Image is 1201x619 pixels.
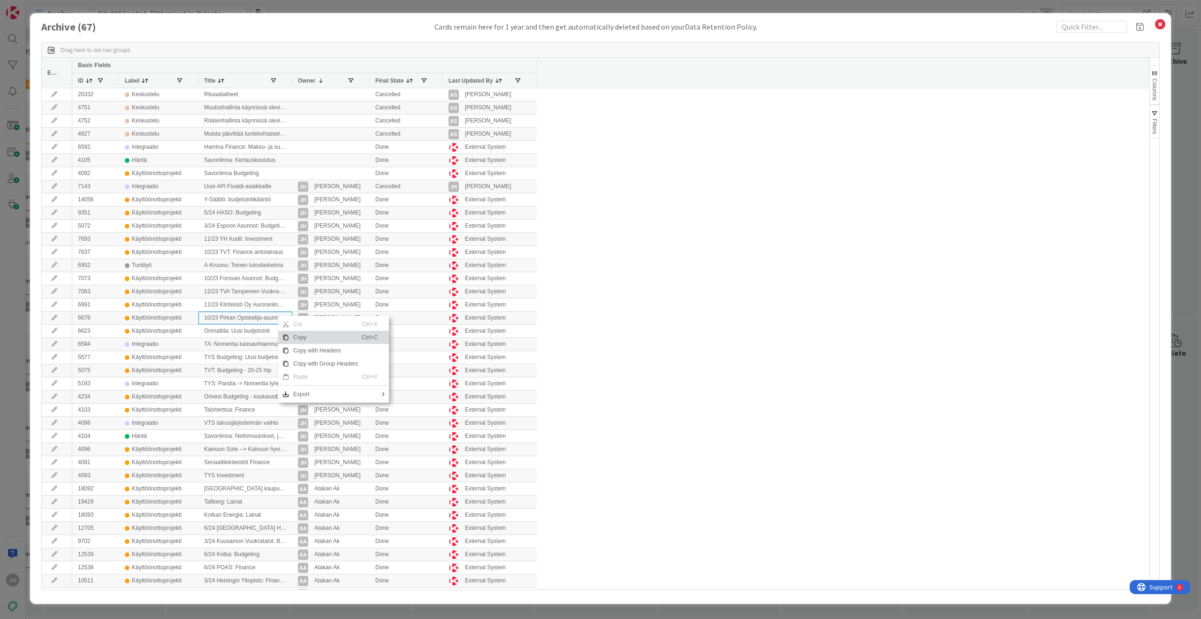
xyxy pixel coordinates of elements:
[314,194,361,206] div: [PERSON_NAME]
[1057,21,1127,33] input: Quick Filter...
[198,167,292,180] div: Savonlinna Budgeting
[370,193,443,206] div: Done
[198,417,292,429] div: VTS talousjärjestelmän vaihto
[72,496,119,508] div: 19429
[72,443,119,456] div: 4096
[198,456,292,469] div: Senaattikiinteistöt Finance
[72,338,119,351] div: 6594
[314,417,361,429] div: [PERSON_NAME]
[465,470,506,481] div: External System
[314,233,361,245] div: [PERSON_NAME]
[448,247,459,258] img: ES
[1151,78,1158,100] span: Columns
[198,193,292,206] div: Y-Säätiö: budjetointikääntö
[465,246,506,258] div: External System
[132,154,147,166] div: Häntä
[132,549,182,560] div: Käyttöönottoprojekti
[314,470,361,481] div: [PERSON_NAME]
[465,102,511,114] div: [PERSON_NAME]
[72,141,119,153] div: 6592
[370,88,443,101] div: Cancelled
[370,443,443,456] div: Done
[448,300,459,310] img: ES
[289,318,362,331] span: Cut
[198,482,292,495] div: [GEOGRAPHIC_DATA] kaupunki: [GEOGRAPHIC_DATA]
[72,430,119,443] div: 4104
[72,390,119,403] div: 4234
[465,443,506,455] div: External System
[198,561,292,574] div: 6/24 POAS: Finance
[132,312,182,324] div: Käyttöönottoprojekti
[298,208,308,218] div: JH
[448,366,459,376] img: ES
[298,418,308,428] div: JH
[465,522,506,534] div: External System
[198,351,292,364] div: TYS Budgeting: Uusi budjetointi
[72,456,119,469] div: 4091
[465,325,506,337] div: External System
[370,338,443,351] div: Done
[132,496,182,508] div: Käyttöönottoprojekti
[198,154,292,167] div: Savonlinna: Kertauskoulutus
[72,351,119,364] div: 5577
[448,195,459,205] img: ES
[370,351,443,364] div: Done
[198,509,292,521] div: Kotkan Energia: Lainat
[314,273,361,284] div: [PERSON_NAME]
[132,246,182,258] div: Käyttöönottoprojekti
[132,181,159,192] div: Integraatio
[72,193,119,206] div: 14056
[370,128,443,140] div: Cancelled
[72,561,119,574] div: 12538
[370,233,443,245] div: Done
[298,247,308,258] div: JH
[448,405,459,415] img: ES
[49,4,51,11] div: 5
[314,260,361,271] div: [PERSON_NAME]
[448,576,459,586] img: ES
[370,167,443,180] div: Done
[198,364,292,377] div: TVT: Budgeting - 20-25 htp
[198,430,292,443] div: Savonlinna: Neliömuutokset, jotta neliöt täsmää Maestroon
[198,548,292,561] div: 6/24 Kotka: Budgeting
[298,458,308,468] div: JH
[72,522,119,535] div: 12705
[465,220,506,232] div: External System
[198,522,292,535] div: 6/24 [GEOGRAPHIC_DATA] HVA: Finance
[448,379,459,389] img: ES
[72,364,119,377] div: 5075
[132,299,182,311] div: Käyttöönottoprojekti
[448,550,459,560] img: ES
[78,62,111,69] span: Basic Fields
[370,390,443,403] div: Done
[41,21,135,33] h1: Archive ( 67 )
[465,260,506,271] div: External System
[198,128,292,140] div: Muista päivittää tuotekohtaiset EventTypet kaikissa käyttöönotoissa tauluun: EventType
[298,497,308,507] div: AA
[132,233,182,245] div: Käyttöönottoprojekti
[314,181,361,192] div: [PERSON_NAME]
[72,285,119,298] div: 7063
[370,456,443,469] div: Done
[298,287,308,297] div: JH
[362,331,380,344] span: Ctrl+C
[448,168,459,179] img: ES
[72,272,119,285] div: 7073
[198,246,292,259] div: 10/23 TVT: Finance antolainaus
[298,536,308,547] div: AA
[72,154,119,167] div: 4105
[132,286,182,298] div: Käyttöönottoprojekti
[72,548,119,561] div: 12539
[1151,119,1158,134] span: Filters
[132,115,160,127] div: Keskustelu
[132,391,182,403] div: Käyttöönottoprojekti
[132,141,159,153] div: Integraatio
[289,370,362,383] span: Paste
[314,299,361,311] div: [PERSON_NAME]
[72,167,119,180] div: 4092
[72,128,119,140] div: 4827
[20,1,43,13] span: Support
[362,318,380,331] span: Ctrl+X
[72,482,119,495] div: 18092
[448,392,459,402] img: ES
